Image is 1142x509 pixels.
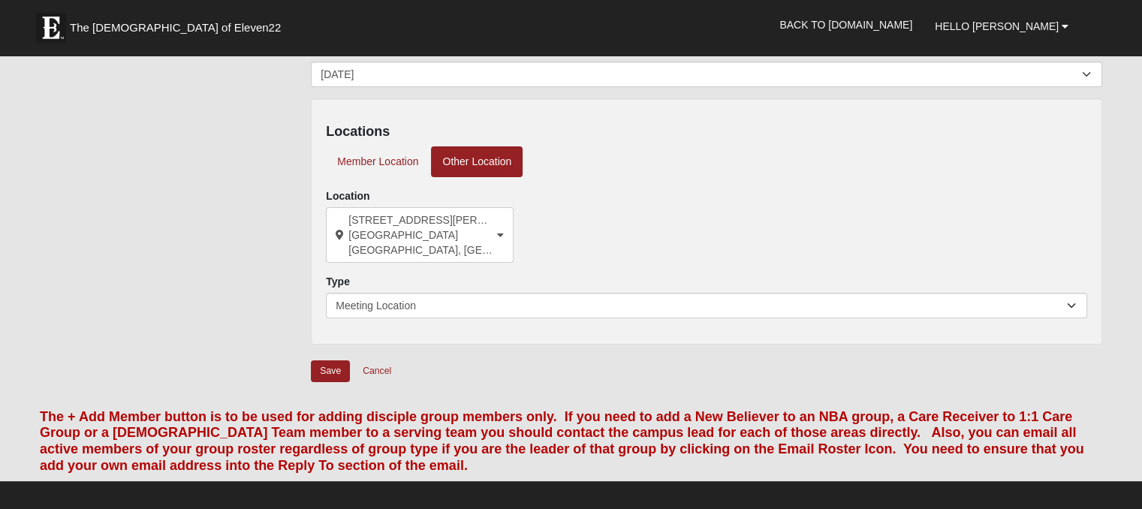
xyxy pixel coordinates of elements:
span: The [DEMOGRAPHIC_DATA] of Eleven22 [70,20,281,35]
a: Cancel [353,360,401,383]
input: Alt+s [311,360,350,382]
img: Eleven22 logo [36,13,66,43]
a: The [DEMOGRAPHIC_DATA] of Eleven22 [29,5,329,43]
a: Member Location [326,146,429,177]
label: Location [326,188,369,203]
a: Other Location [431,146,523,177]
h4: Locations [326,124,1087,140]
label: Type [326,274,350,289]
span: Hello [PERSON_NAME] [935,20,1059,32]
font: The + Add Member button is to be used for adding disciple group members only. If you need to add ... [40,409,1084,473]
a: Back to [DOMAIN_NAME] [768,6,924,44]
span: [STREET_ADDRESS][PERSON_NAME] [GEOGRAPHIC_DATA] [GEOGRAPHIC_DATA], [GEOGRAPHIC_DATA] 32256-9111 [348,212,493,258]
a: Hello [PERSON_NAME] [924,8,1080,45]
